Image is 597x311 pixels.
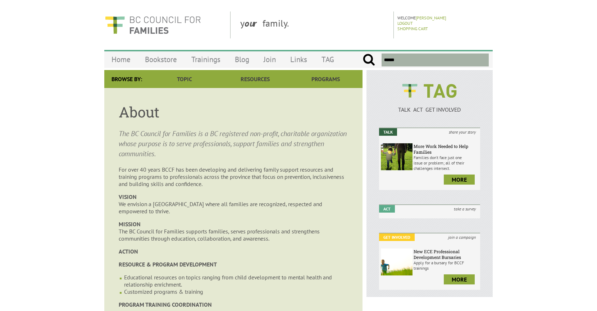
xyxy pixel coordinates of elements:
[119,166,348,187] p: For over 40 years BCCF has been developing and delivering family support resources and training p...
[119,261,217,268] strong: RESOURCE & PROGRAM DEVELOPMENT
[245,17,263,29] strong: our
[119,301,212,308] strong: PROGRAM TRAINING COORDINATION
[397,15,491,20] p: Welcome
[104,51,138,68] a: Home
[220,70,290,88] a: Resources
[184,51,228,68] a: Trainings
[149,70,220,88] a: Topic
[104,70,149,88] div: Browse By:
[379,128,397,136] em: Talk
[379,205,395,213] em: Act
[379,106,480,113] p: TALK ACT GET INVOLVED
[414,155,478,171] p: Families don’t face just one issue or problem; all of their challenges intersect.
[283,51,314,68] a: Links
[397,20,413,26] a: Logout
[379,99,480,113] a: TALK ACT GET INVOLVED
[416,15,446,20] a: [PERSON_NAME]
[450,205,480,213] i: take a survey
[414,260,478,271] p: Apply for a bursary for BCCF trainings
[119,221,141,228] strong: MISSION
[444,175,475,185] a: more
[256,51,283,68] a: Join
[119,102,348,121] h1: About
[314,51,341,68] a: TAG
[234,11,394,38] div: y family.
[379,233,415,241] em: Get Involved
[119,193,348,215] p: We envision a [GEOGRAPHIC_DATA] where all families are recognized, respected and empowered to thr...
[444,274,475,284] a: more
[228,51,256,68] a: Blog
[138,51,184,68] a: Bookstore
[104,11,201,38] img: BC Council for FAMILIES
[119,221,348,242] p: The BC Council for Families supports families, serves professionals and strengthens communities t...
[414,143,478,155] h6: More Work Needed to Help Families
[119,193,137,200] strong: VISION
[445,128,480,136] i: share your story
[291,70,361,88] a: Programs
[124,288,348,295] li: Customized programs & training
[119,129,348,159] p: The BC Council for Families is a BC registered non-profit, charitable organization whose purpose ...
[363,54,375,66] input: Submit
[124,274,348,288] li: Educational resources on topics ranging from child development to mental health and relationship ...
[414,249,478,260] h6: New ECE Professional Development Bursaries
[397,77,462,105] img: BCCF's TAG Logo
[444,233,480,241] i: join a campaign
[397,26,428,31] a: Shopping Cart
[119,248,138,255] strong: ACTION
